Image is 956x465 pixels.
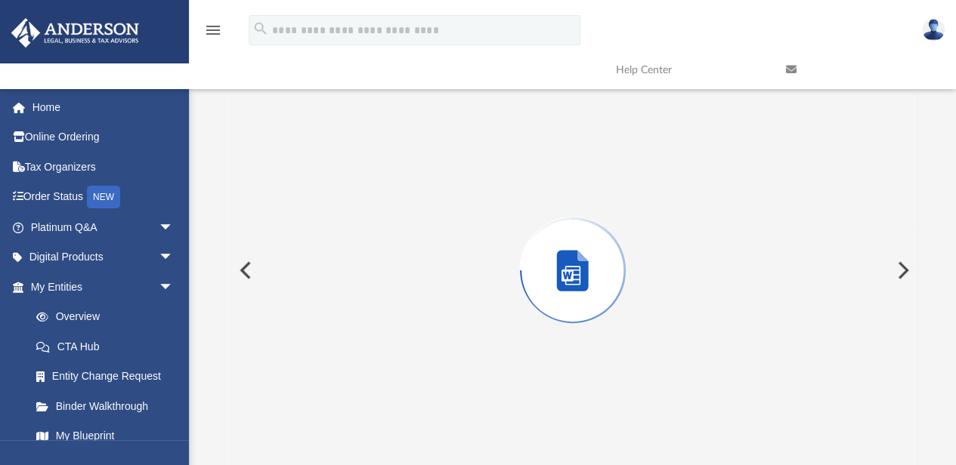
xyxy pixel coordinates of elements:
[11,152,196,182] a: Tax Organizers
[21,302,196,332] a: Overview
[11,92,196,122] a: Home
[21,421,189,451] a: My Blueprint
[11,272,196,302] a: My Entitiesarrow_drop_down
[11,242,196,273] a: Digital Productsarrow_drop_down
[204,29,222,39] a: menu
[159,242,189,273] span: arrow_drop_down
[87,186,120,208] div: NEW
[21,391,196,421] a: Binder Walkthrough
[7,18,144,48] img: Anderson Advisors Platinum Portal
[922,19,945,41] img: User Pic
[885,249,918,291] button: Next File
[159,212,189,243] span: arrow_drop_down
[605,40,775,100] a: Help Center
[252,20,269,37] i: search
[11,122,196,152] a: Online Ordering
[159,272,189,303] span: arrow_drop_down
[227,249,261,291] button: Previous File
[21,331,196,362] a: CTA Hub
[11,212,196,242] a: Platinum Q&Aarrow_drop_down
[204,21,222,39] i: menu
[21,362,196,392] a: Entity Change Request
[11,182,196,213] a: Order StatusNEW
